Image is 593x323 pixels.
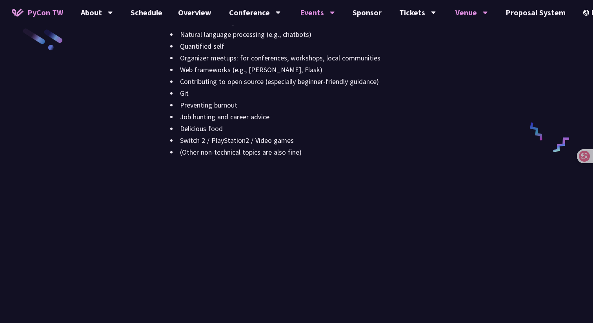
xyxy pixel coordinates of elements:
li: Git [170,88,500,99]
li: Organizer meetups: for conferences, workshops, local communities [170,52,500,64]
li: Delicious food [170,123,500,135]
li: Switch 2 / PlayStation2 / Video games [170,135,500,146]
span: PyCon TW [27,7,63,18]
li: Natural language processing (e.g., chatbots) [170,29,500,40]
li: Web frameworks (e.g., [PERSON_NAME], Flask) [170,64,500,76]
li: Contributing to open source (especially beginner-friendly guidance) [170,76,500,88]
img: Home icon of PyCon TW 2025 [12,9,24,16]
img: Locale Icon [583,10,591,16]
li: Preventing burnout [170,99,500,111]
li: (Other non-technical topics are also fine) [170,146,500,158]
li: Job hunting and career advice [170,111,500,123]
a: PyCon TW [4,3,71,22]
li: Quantified self [170,40,500,52]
